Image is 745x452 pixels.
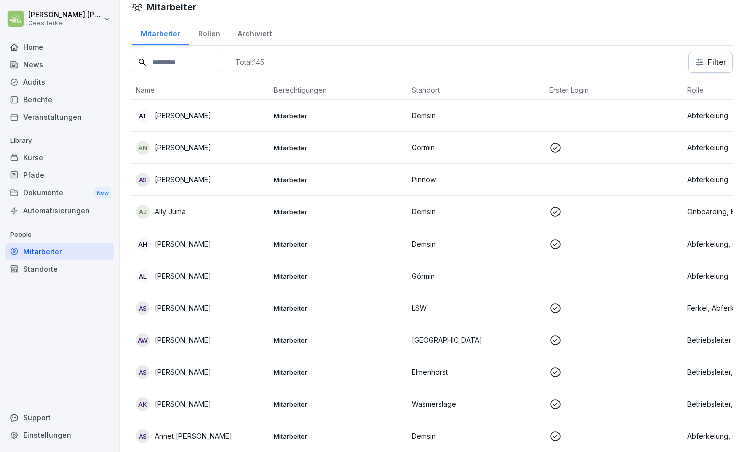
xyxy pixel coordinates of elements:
[5,56,114,73] a: News
[94,187,111,199] div: New
[155,303,211,313] p: [PERSON_NAME]
[5,260,114,278] a: Standorte
[270,81,408,100] th: Berechtigungen
[5,91,114,108] a: Berichte
[5,184,114,202] a: DokumenteNew
[28,11,101,19] p: [PERSON_NAME] [PERSON_NAME]
[5,243,114,260] a: Mitarbeiter
[155,431,232,441] p: Annet [PERSON_NAME]
[274,400,404,409] p: Mitarbeiter
[136,429,150,443] div: AS
[155,142,211,153] p: [PERSON_NAME]
[136,301,150,315] div: AS
[695,57,726,67] div: Filter
[189,20,229,45] a: Rollen
[5,73,114,91] a: Audits
[136,205,150,219] div: AJ
[155,206,186,217] p: Ally Juma
[274,368,404,377] p: Mitarbeiter
[689,52,732,72] button: Filter
[5,133,114,149] p: Library
[274,207,404,216] p: Mitarbeiter
[132,81,270,100] th: Name
[155,239,211,249] p: [PERSON_NAME]
[5,227,114,243] p: People
[136,109,150,123] div: AT
[28,20,101,27] p: Geestferkel
[545,81,683,100] th: Erster Login
[5,38,114,56] a: Home
[155,271,211,281] p: [PERSON_NAME]
[132,20,189,45] a: Mitarbeiter
[412,431,541,441] p: Demsin
[136,365,150,379] div: AS
[136,237,150,251] div: AH
[412,206,541,217] p: Demsin
[155,174,211,185] p: [PERSON_NAME]
[5,184,114,202] div: Dokumente
[155,335,211,345] p: [PERSON_NAME]
[412,110,541,121] p: Demsin
[136,269,150,283] div: AL
[412,367,541,377] p: Elmenhorst
[229,20,281,45] a: Archiviert
[136,397,150,411] div: AK
[412,335,541,345] p: [GEOGRAPHIC_DATA]
[5,108,114,126] a: Veranstaltungen
[274,272,404,281] p: Mitarbeiter
[412,239,541,249] p: Demsin
[412,303,541,313] p: LSW
[5,166,114,184] a: Pfade
[408,81,545,100] th: Standort
[412,174,541,185] p: Pinnow
[136,141,150,155] div: AN
[155,367,211,377] p: [PERSON_NAME]
[274,240,404,249] p: Mitarbeiter
[412,142,541,153] p: Görmin
[274,175,404,184] p: Mitarbeiter
[274,143,404,152] p: Mitarbeiter
[136,173,150,187] div: AS
[136,333,150,347] div: AW
[5,426,114,444] a: Einstellungen
[412,271,541,281] p: Görmin
[155,110,211,121] p: [PERSON_NAME]
[274,111,404,120] p: Mitarbeiter
[5,202,114,219] a: Automatisierungen
[5,409,114,426] div: Support
[274,336,404,345] p: Mitarbeiter
[155,399,211,409] p: [PERSON_NAME]
[274,432,404,441] p: Mitarbeiter
[412,399,541,409] p: Wasmerslage
[235,57,264,67] p: Total: 145
[5,149,114,166] a: Kurse
[274,304,404,313] p: Mitarbeiter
